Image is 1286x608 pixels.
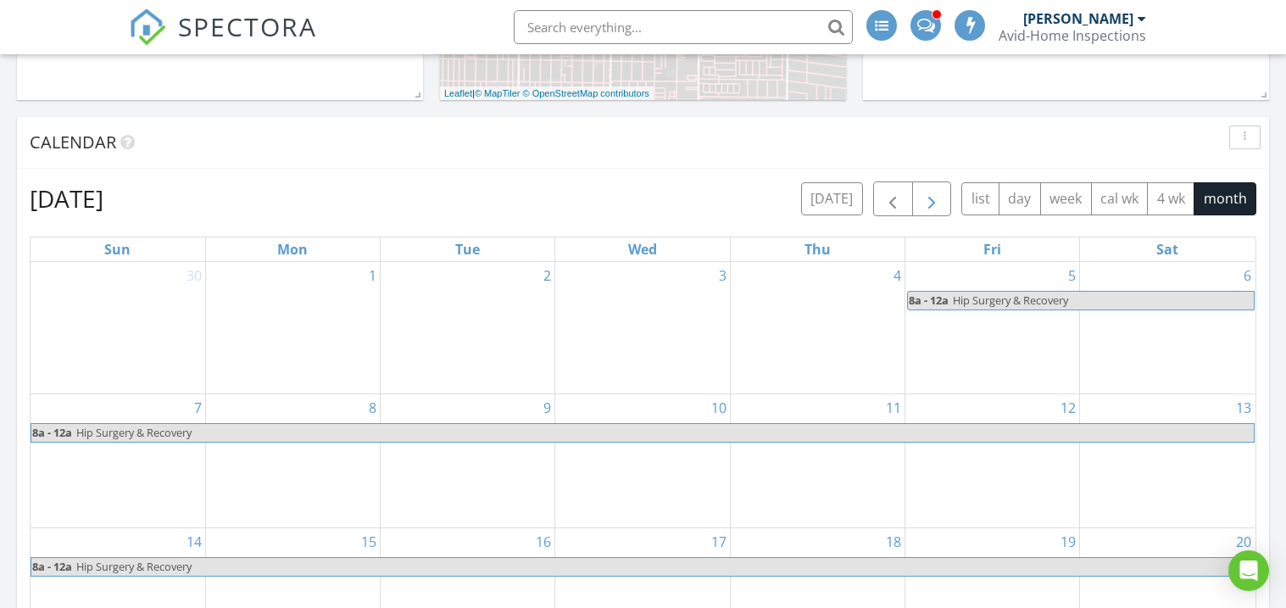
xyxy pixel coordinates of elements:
[30,181,103,215] h2: [DATE]
[540,394,554,421] a: Go to December 9, 2025
[890,262,905,289] a: Go to December 4, 2025
[625,237,660,261] a: Wednesday
[1057,528,1079,555] a: Go to December 19, 2025
[708,394,730,421] a: Go to December 10, 2025
[1228,550,1269,591] div: Open Intercom Messenger
[475,88,521,98] a: © MapTiler
[452,237,483,261] a: Tuesday
[555,262,730,394] td: Go to December 3, 2025
[715,262,730,289] a: Go to December 3, 2025
[1091,182,1149,215] button: cal wk
[381,262,555,394] td: Go to December 2, 2025
[961,182,999,215] button: list
[912,181,952,216] button: Next month
[1240,262,1255,289] a: Go to December 6, 2025
[205,262,380,394] td: Go to December 1, 2025
[908,292,949,310] span: 8a - 12a
[999,182,1041,215] button: day
[274,237,311,261] a: Monday
[532,528,554,555] a: Go to December 16, 2025
[183,528,205,555] a: Go to December 14, 2025
[953,293,1068,308] span: Hip Surgery & Recovery
[523,88,649,98] a: © OpenStreetMap contributors
[801,182,863,215] button: [DATE]
[183,262,205,289] a: Go to November 30, 2025
[31,394,205,527] td: Go to December 7, 2025
[129,23,317,59] a: SPECTORA
[365,394,380,421] a: Go to December 8, 2025
[76,559,192,574] span: Hip Surgery & Recovery
[1233,394,1255,421] a: Go to December 13, 2025
[905,262,1079,394] td: Go to December 5, 2025
[76,425,192,440] span: Hip Surgery & Recovery
[1023,10,1133,27] div: [PERSON_NAME]
[882,394,905,421] a: Go to December 11, 2025
[178,8,317,44] span: SPECTORA
[1057,394,1079,421] a: Go to December 12, 2025
[1040,182,1092,215] button: week
[1080,394,1255,527] td: Go to December 13, 2025
[882,528,905,555] a: Go to December 18, 2025
[31,558,73,576] span: 8a - 12a
[30,131,116,153] span: Calendar
[1080,262,1255,394] td: Go to December 6, 2025
[191,394,205,421] a: Go to December 7, 2025
[205,394,380,527] td: Go to December 8, 2025
[801,237,834,261] a: Thursday
[358,528,380,555] a: Go to December 15, 2025
[905,394,1079,527] td: Go to December 12, 2025
[1233,528,1255,555] a: Go to December 20, 2025
[31,424,73,442] span: 8a - 12a
[1153,237,1182,261] a: Saturday
[999,27,1146,44] div: Avid-Home Inspections
[980,237,1005,261] a: Friday
[365,262,380,289] a: Go to December 1, 2025
[1147,182,1194,215] button: 4 wk
[381,394,555,527] td: Go to December 9, 2025
[440,86,654,101] div: |
[101,237,134,261] a: Sunday
[129,8,166,46] img: The Best Home Inspection Software - Spectora
[444,88,472,98] a: Leaflet
[730,394,905,527] td: Go to December 11, 2025
[555,394,730,527] td: Go to December 10, 2025
[730,262,905,394] td: Go to December 4, 2025
[31,262,205,394] td: Go to November 30, 2025
[873,181,913,216] button: Previous month
[708,528,730,555] a: Go to December 17, 2025
[1065,262,1079,289] a: Go to December 5, 2025
[514,10,853,44] input: Search everything...
[1194,182,1256,215] button: month
[540,262,554,289] a: Go to December 2, 2025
